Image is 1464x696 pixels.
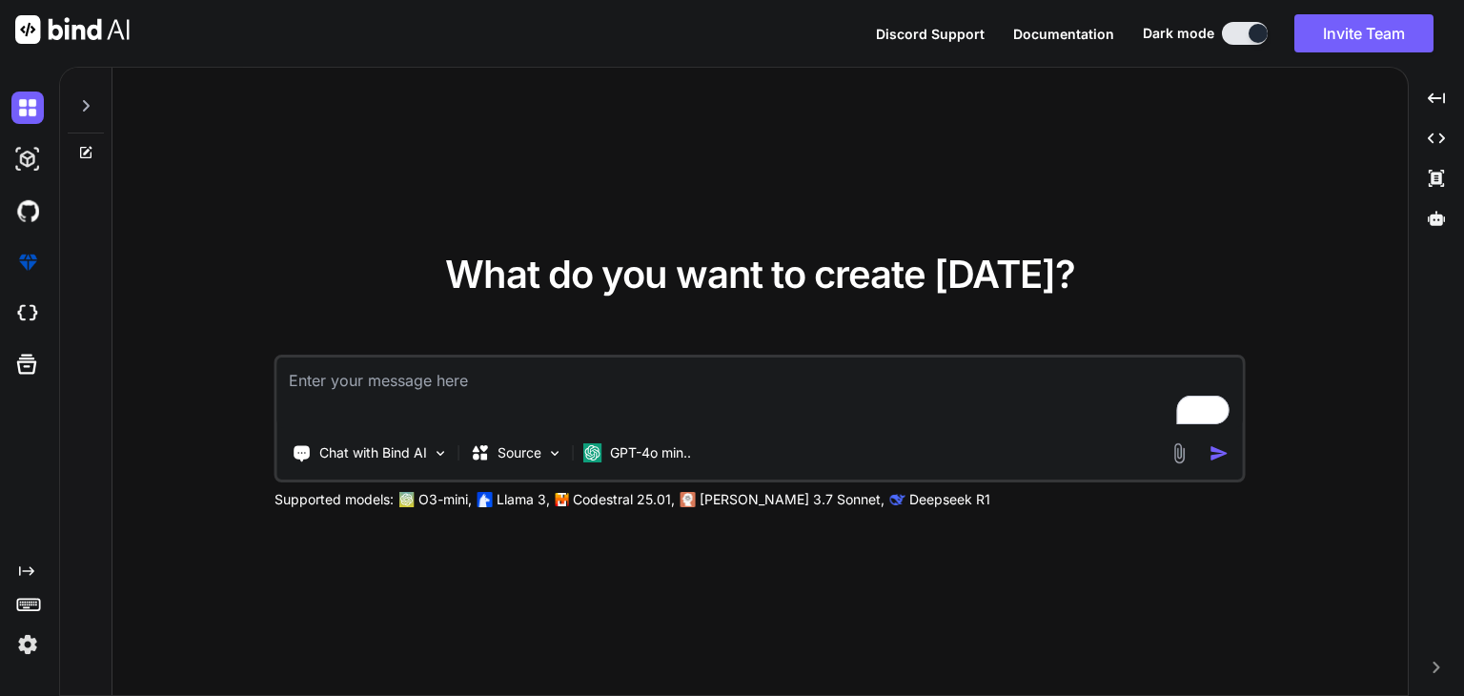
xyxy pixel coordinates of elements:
img: premium [11,246,44,278]
img: Llama2 [478,492,493,507]
span: What do you want to create [DATE]? [445,251,1075,297]
p: Codestral 25.01, [573,490,675,509]
span: Dark mode [1143,24,1214,43]
p: GPT-4o min.. [610,443,691,462]
p: O3-mini, [418,490,472,509]
img: Bind AI [15,15,130,44]
img: githubDark [11,194,44,227]
img: icon [1210,443,1230,463]
img: Pick Models [547,445,563,461]
button: Discord Support [876,24,985,44]
span: Discord Support [876,26,985,42]
img: darkChat [11,92,44,124]
p: [PERSON_NAME] 3.7 Sonnet, [700,490,884,509]
img: settings [11,628,44,661]
p: Deepseek R1 [909,490,990,509]
img: cloudideIcon [11,297,44,330]
button: Documentation [1013,24,1114,44]
button: Invite Team [1294,14,1433,52]
textarea: To enrich screen reader interactions, please activate Accessibility in Grammarly extension settings [277,358,1243,428]
img: claude [890,492,905,507]
span: Documentation [1013,26,1114,42]
img: GPT-4o mini [583,443,602,462]
img: Mistral-AI [556,493,569,506]
img: attachment [1169,442,1190,464]
img: Pick Tools [433,445,449,461]
p: Supported models: [274,490,394,509]
p: Llama 3, [497,490,550,509]
p: Source [498,443,541,462]
img: claude [681,492,696,507]
p: Chat with Bind AI [319,443,427,462]
img: darkAi-studio [11,143,44,175]
img: GPT-4 [399,492,415,507]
